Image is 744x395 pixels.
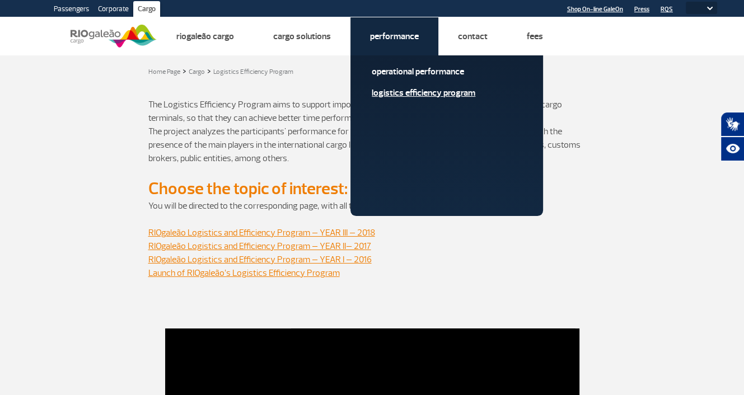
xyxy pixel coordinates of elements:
[567,6,623,13] a: Shop On-line GaleOn
[148,267,340,279] a: Launch of RIOgaleão’s Logistics Efficiency Program
[372,87,522,99] a: Logistics Efficiency Program
[189,68,205,76] a: Cargo
[273,31,331,42] a: Cargo Solutions
[148,68,180,76] a: Home Page
[661,6,673,13] a: RQS
[207,64,211,77] a: >
[133,1,160,19] a: Cargo
[49,1,93,19] a: Passengers
[148,98,596,125] p: The Logistics Efficiency Program aims to support importers, exporters and service providers of th...
[148,125,596,178] p: The project analyzes the participants' performance for 12 months, concluding at a big awards cere...
[720,137,744,161] button: Abrir recursos assistivos.
[634,6,649,13] a: Press
[183,64,186,77] a: >
[148,241,371,252] a: RIOgaleão Logistics and Efficiency Program – YEAR II– 2017
[720,112,744,161] div: Plugin de acessibilidade da Hand Talk.
[176,31,234,42] a: Riogaleão Cargo
[458,31,488,42] a: Contact
[148,227,375,238] a: RIOgaleão Logistics and Efficiency Program – YEAR III – 2018
[527,31,543,42] a: Fees
[213,68,293,76] a: Logistics Efficiency Program
[720,112,744,137] button: Abrir tradutor de língua de sinais.
[148,178,596,199] h2: Choose the topic of interest:
[370,31,419,42] a: Performance
[148,254,372,265] a: RIOgaleão Logistics and Efficiency Program – YEAR I – 2016
[93,1,133,19] a: Corporate
[372,65,522,78] a: Operational Performance
[148,199,596,226] p: You will be directed to the corresponding page, with all the details of each topic.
